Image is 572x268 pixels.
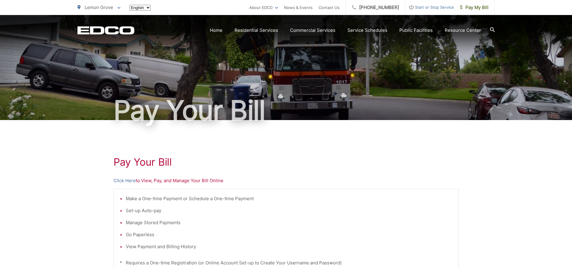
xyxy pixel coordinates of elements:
[290,27,335,34] a: Commercial Services
[77,95,495,125] h1: Pay Your Bill
[319,4,340,11] a: Contact Us
[126,207,452,214] li: Set-up Auto-pay
[284,4,313,11] a: News & Events
[235,27,278,34] a: Residential Services
[126,195,452,202] li: Make a One-time Payment or Schedule a One-time Payment
[85,5,113,10] span: Lemon Grove
[120,259,452,266] p: * Requires a One-time Registration (or Online Account Set-up to Create Your Username and Password)
[210,27,222,34] a: Home
[129,5,151,11] select: Select a language
[445,27,481,34] a: Resource Center
[126,243,452,250] li: View Payment and Billing History
[399,27,433,34] a: Public Facilities
[113,156,459,168] h1: Pay Your Bill
[113,177,459,184] p: to View, Pay, and Manage Your Bill Online
[77,26,135,35] a: EDCD logo. Return to the homepage.
[113,177,136,184] a: Click Here
[460,4,489,11] span: Pay My Bill
[126,219,452,226] li: Manage Stored Payments
[347,27,387,34] a: Service Schedules
[249,4,278,11] a: About EDCO
[126,231,452,238] li: Go Paperless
